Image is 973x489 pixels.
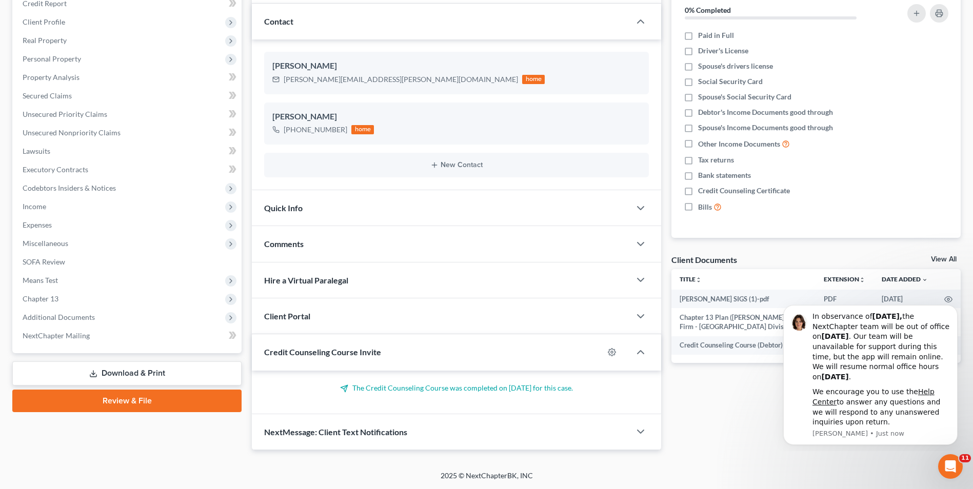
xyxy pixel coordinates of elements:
[671,308,816,336] td: Chapter 13 Plan ([PERSON_NAME] Law Firm - [GEOGRAPHIC_DATA] Division)
[272,111,641,123] div: [PERSON_NAME]
[685,6,731,14] strong: 0% Completed
[959,454,971,462] span: 11
[698,139,780,149] span: Other Income Documents
[12,361,242,385] a: Download & Print
[671,290,816,308] td: [PERSON_NAME] SIGS (1)-pdf
[23,110,107,118] span: Unsecured Priority Claims
[816,290,873,308] td: PDF
[873,290,936,308] td: [DATE]
[14,327,242,345] a: NextChapter Mailing
[698,186,790,196] span: Credit Counseling Certificate
[882,275,928,283] a: Date Added expand_more
[23,91,72,100] span: Secured Claims
[23,147,50,155] span: Lawsuits
[680,275,702,283] a: Titleunfold_more
[23,73,80,81] span: Property Analysis
[698,123,833,133] span: Spouse's Income Documents good through
[23,257,65,266] span: SOFA Review
[23,54,81,63] span: Personal Property
[698,61,773,71] span: Spouse's drivers license
[23,220,52,229] span: Expenses
[768,296,973,451] iframe: Intercom notifications message
[698,170,751,180] span: Bank statements
[284,125,347,135] div: [PHONE_NUMBER]
[284,74,518,85] div: [PERSON_NAME][EMAIL_ADDRESS][PERSON_NAME][DOMAIN_NAME]
[671,254,737,265] div: Client Documents
[23,276,58,284] span: Means Test
[264,383,649,393] p: The Credit Counseling Course was completed on [DATE] for this case.
[698,107,833,117] span: Debtor's Income Documents good through
[859,277,865,283] i: unfold_more
[698,155,734,165] span: Tax returns
[14,142,242,160] a: Lawsuits
[264,275,348,285] span: Hire a Virtual Paralegal
[272,60,641,72] div: [PERSON_NAME]
[824,275,865,283] a: Extensionunfold_more
[264,311,310,321] span: Client Portal
[23,202,46,211] span: Income
[12,390,242,412] a: Review & File
[522,75,545,84] div: home
[23,128,121,137] span: Unsecured Nonpriority Claims
[922,277,928,283] i: expand_more
[264,203,303,213] span: Quick Info
[264,347,381,357] span: Credit Counseling Course Invite
[698,46,748,56] span: Driver's License
[23,36,67,45] span: Real Property
[23,331,90,340] span: NextChapter Mailing
[14,87,242,105] a: Secured Claims
[698,30,734,40] span: Paid in Full
[264,239,304,249] span: Comments
[272,161,641,169] button: New Contact
[14,253,242,271] a: SOFA Review
[194,471,779,489] div: 2025 © NextChapterBK, INC
[698,202,712,212] span: Bills
[696,277,702,283] i: unfold_more
[351,125,374,134] div: home
[23,184,116,192] span: Codebtors Insiders & Notices
[938,454,963,479] iframe: Intercom live chat
[14,160,242,179] a: Executory Contracts
[698,76,763,87] span: Social Security Card
[23,313,95,321] span: Additional Documents
[23,294,58,303] span: Chapter 13
[14,68,242,87] a: Property Analysis
[23,165,88,174] span: Executory Contracts
[698,92,791,102] span: Spouse's Social Security Card
[264,16,293,26] span: Contact
[264,427,407,437] span: NextMessage: Client Text Notifications
[671,336,816,355] td: Credit Counseling Course (Debtor)
[14,124,242,142] a: Unsecured Nonpriority Claims
[23,17,65,26] span: Client Profile
[931,256,957,263] a: View All
[23,239,68,248] span: Miscellaneous
[14,105,242,124] a: Unsecured Priority Claims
